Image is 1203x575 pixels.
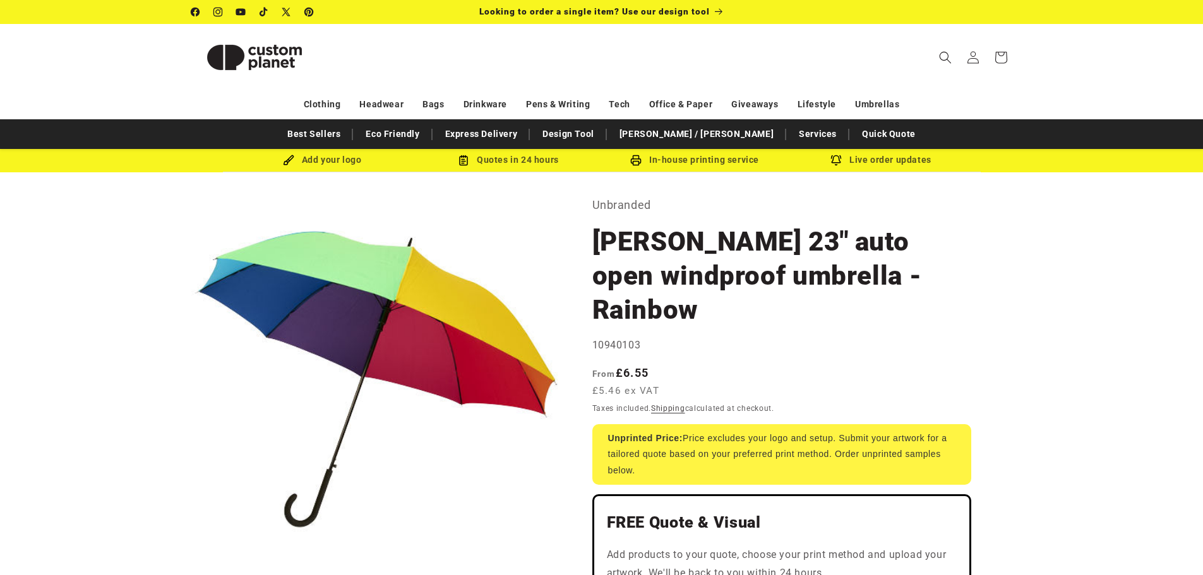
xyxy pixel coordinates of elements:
[359,93,404,116] a: Headwear
[479,6,710,16] span: Looking to order a single item? Use our design tool
[464,93,507,116] a: Drinkware
[592,225,971,327] h1: [PERSON_NAME] 23" auto open windproof umbrella - Rainbow
[439,123,524,145] a: Express Delivery
[229,152,416,168] div: Add your logo
[304,93,341,116] a: Clothing
[609,93,630,116] a: Tech
[651,404,685,413] a: Shipping
[798,93,836,116] a: Lifestyle
[731,93,778,116] a: Giveaways
[602,152,788,168] div: In-house printing service
[536,123,601,145] a: Design Tool
[592,195,971,215] p: Unbranded
[931,44,959,71] summary: Search
[607,513,957,533] h2: FREE Quote & Visual
[416,152,602,168] div: Quotes in 24 hours
[592,424,971,485] div: Price excludes your logo and setup. Submit your artwork for a tailored quote based on your prefer...
[592,366,649,379] strong: £6.55
[186,24,322,90] a: Custom Planet
[191,195,561,564] media-gallery: Gallery Viewer
[856,123,922,145] a: Quick Quote
[608,433,683,443] strong: Unprinted Price:
[613,123,780,145] a: [PERSON_NAME] / [PERSON_NAME]
[592,369,616,379] span: From
[422,93,444,116] a: Bags
[649,93,712,116] a: Office & Paper
[830,155,842,166] img: Order updates
[630,155,642,166] img: In-house printing
[191,29,318,86] img: Custom Planet
[592,384,660,398] span: £5.46 ex VAT
[793,123,843,145] a: Services
[592,339,641,351] span: 10940103
[855,93,899,116] a: Umbrellas
[592,402,971,415] div: Taxes included. calculated at checkout.
[283,155,294,166] img: Brush Icon
[359,123,426,145] a: Eco Friendly
[526,93,590,116] a: Pens & Writing
[788,152,974,168] div: Live order updates
[458,155,469,166] img: Order Updates Icon
[281,123,347,145] a: Best Sellers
